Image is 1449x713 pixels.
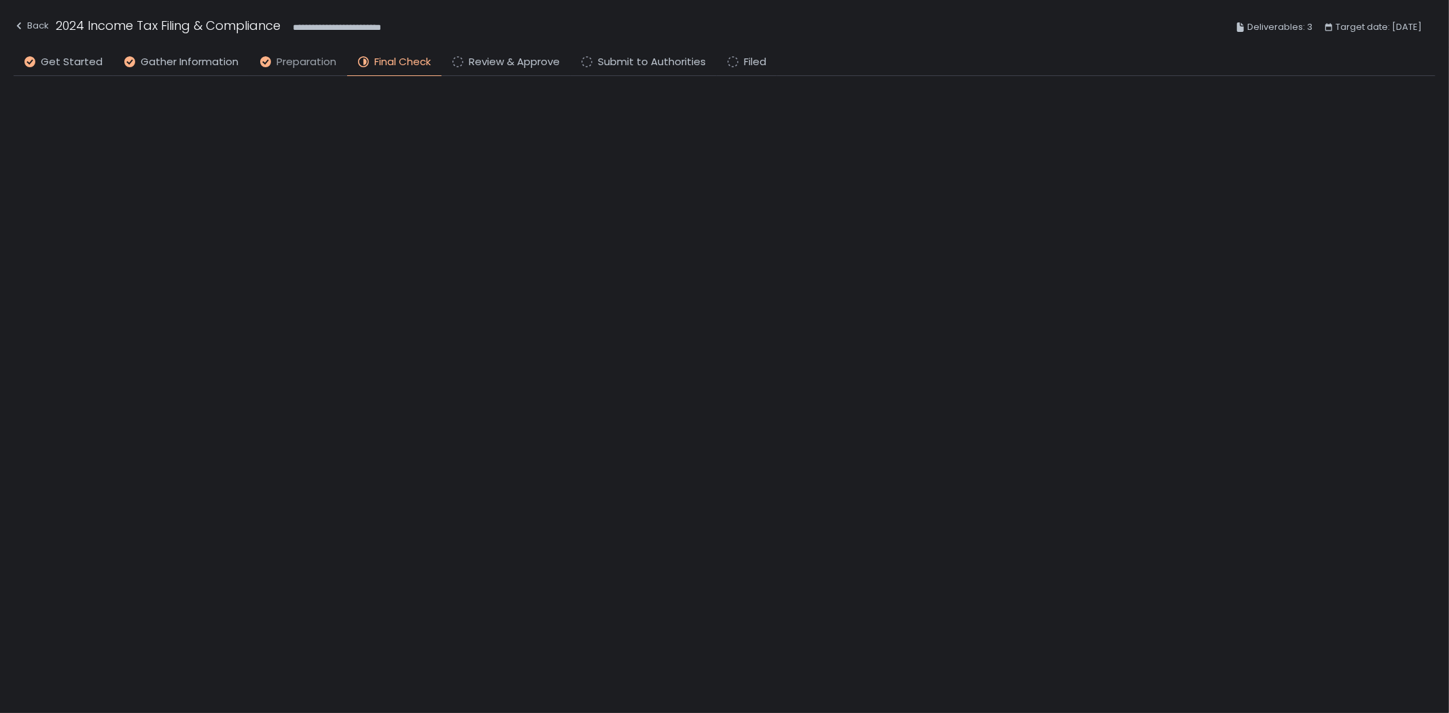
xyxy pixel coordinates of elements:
[14,18,49,34] div: Back
[41,54,103,70] span: Get Started
[744,54,766,70] span: Filed
[598,54,706,70] span: Submit to Authorities
[374,54,431,70] span: Final Check
[56,16,281,35] h1: 2024 Income Tax Filing & Compliance
[141,54,238,70] span: Gather Information
[1247,19,1312,35] span: Deliverables: 3
[14,16,49,39] button: Back
[1336,19,1422,35] span: Target date: [DATE]
[469,54,560,70] span: Review & Approve
[276,54,336,70] span: Preparation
